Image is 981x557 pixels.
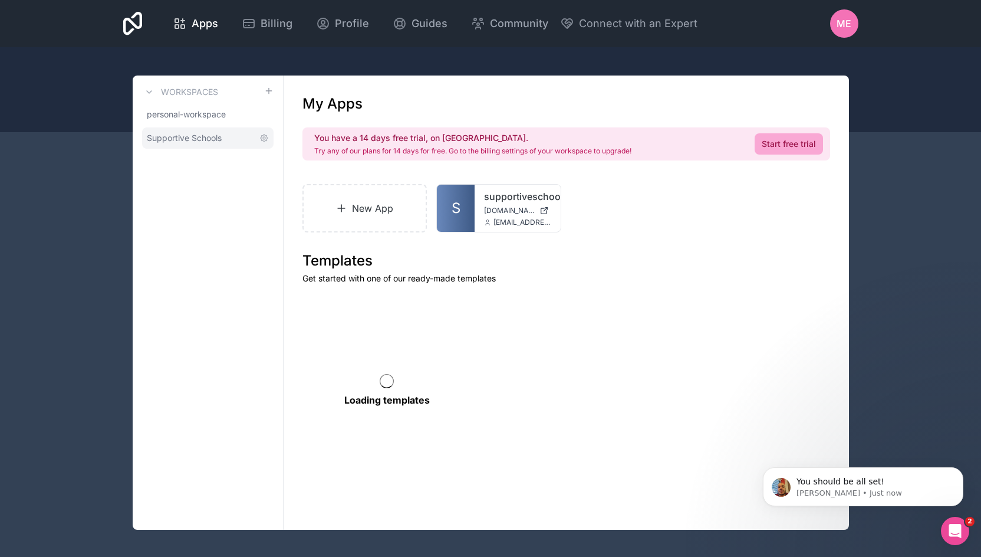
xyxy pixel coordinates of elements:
[484,189,551,204] a: supportiveschools
[147,109,226,120] span: personal-workspace
[302,273,830,284] p: Get started with one of our ready-made templates
[490,15,548,32] span: Community
[412,15,447,32] span: Guides
[232,11,302,37] a: Billing
[307,11,378,37] a: Profile
[302,184,427,232] a: New App
[302,94,363,113] h1: My Apps
[941,517,969,545] iframe: Intercom live chat
[965,517,975,526] span: 2
[142,85,218,99] a: Workspaces
[383,11,457,37] a: Guides
[452,199,460,218] span: S
[745,443,981,525] iframe: Intercom notifications message
[344,393,430,407] p: Loading templates
[560,15,697,32] button: Connect with an Expert
[302,251,830,270] h1: Templates
[142,104,274,125] a: personal-workspace
[493,218,551,227] span: [EMAIL_ADDRESS][DOMAIN_NAME]
[579,15,697,32] span: Connect with an Expert
[192,15,218,32] span: Apps
[314,146,631,156] p: Try any of our plans for 14 days for free. Go to the billing settings of your workspace to upgrade!
[163,11,228,37] a: Apps
[147,132,222,144] span: Supportive Schools
[142,127,274,149] a: Supportive Schools
[437,185,475,232] a: S
[462,11,558,37] a: Community
[837,17,851,31] span: ME
[335,15,369,32] span: Profile
[261,15,292,32] span: Billing
[161,86,218,98] h3: Workspaces
[484,206,535,215] span: [DOMAIN_NAME]
[314,132,631,144] h2: You have a 14 days free trial, on [GEOGRAPHIC_DATA].
[755,133,823,155] a: Start free trial
[484,206,551,215] a: [DOMAIN_NAME]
